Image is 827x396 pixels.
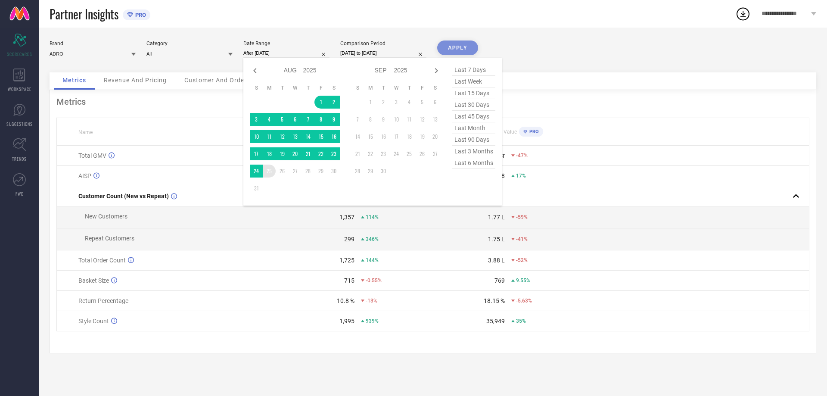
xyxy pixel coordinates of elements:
[416,147,429,160] td: Fri Sep 26 2025
[276,147,289,160] td: Tue Aug 19 2025
[452,87,495,99] span: last 15 days
[6,121,33,127] span: SUGGESTIONS
[78,318,109,324] span: Style Count
[516,318,526,324] span: 35%
[289,84,302,91] th: Wednesday
[364,113,377,126] td: Mon Sep 08 2025
[276,130,289,143] td: Tue Aug 12 2025
[327,84,340,91] th: Saturday
[78,193,169,200] span: Customer Count (New vs Repeat)
[314,113,327,126] td: Fri Aug 08 2025
[314,147,327,160] td: Fri Aug 22 2025
[364,96,377,109] td: Mon Sep 01 2025
[364,130,377,143] td: Mon Sep 15 2025
[377,96,390,109] td: Tue Sep 02 2025
[327,165,340,178] td: Sat Aug 30 2025
[302,84,314,91] th: Thursday
[429,84,441,91] th: Saturday
[78,277,109,284] span: Basket Size
[314,165,327,178] td: Fri Aug 29 2025
[403,96,416,109] td: Thu Sep 04 2025
[263,84,276,91] th: Monday
[133,12,146,18] span: PRO
[403,130,416,143] td: Thu Sep 18 2025
[366,298,377,304] span: -13%
[452,122,495,134] span: last month
[289,147,302,160] td: Wed Aug 20 2025
[484,297,505,304] div: 18.15 %
[16,190,24,197] span: FWD
[339,214,354,221] div: 1,357
[314,130,327,143] td: Fri Aug 15 2025
[78,129,93,135] span: Name
[78,297,128,304] span: Return Percentage
[327,96,340,109] td: Sat Aug 02 2025
[289,130,302,143] td: Wed Aug 13 2025
[377,147,390,160] td: Tue Sep 23 2025
[452,111,495,122] span: last 45 days
[452,134,495,146] span: last 90 days
[390,96,403,109] td: Wed Sep 03 2025
[390,130,403,143] td: Wed Sep 17 2025
[263,130,276,143] td: Mon Aug 11 2025
[327,130,340,143] td: Sat Aug 16 2025
[377,113,390,126] td: Tue Sep 09 2025
[340,49,426,58] input: Select comparison period
[429,113,441,126] td: Sat Sep 13 2025
[104,77,167,84] span: Revenue And Pricing
[366,236,379,242] span: 346%
[184,77,250,84] span: Customer And Orders
[351,130,364,143] td: Sun Sep 14 2025
[416,84,429,91] th: Friday
[403,84,416,91] th: Thursday
[339,257,354,264] div: 1,725
[527,129,539,134] span: PRO
[250,84,263,91] th: Sunday
[50,41,136,47] div: Brand
[50,5,118,23] span: Partner Insights
[366,214,379,220] span: 114%
[364,147,377,160] td: Mon Sep 22 2025
[344,236,354,243] div: 299
[85,235,134,242] span: Repeat Customers
[429,96,441,109] td: Sat Sep 06 2025
[337,297,354,304] div: 10.8 %
[429,130,441,143] td: Sat Sep 20 2025
[250,65,260,76] div: Previous month
[289,113,302,126] td: Wed Aug 06 2025
[364,84,377,91] th: Monday
[416,96,429,109] td: Fri Sep 05 2025
[8,86,31,92] span: WORKSPACE
[488,236,505,243] div: 1.75 L
[390,84,403,91] th: Wednesday
[366,318,379,324] span: 939%
[452,64,495,76] span: last 7 days
[488,257,505,264] div: 3.88 L
[62,77,86,84] span: Metrics
[263,113,276,126] td: Mon Aug 04 2025
[351,113,364,126] td: Sun Sep 07 2025
[302,113,314,126] td: Thu Aug 07 2025
[416,130,429,143] td: Fri Sep 19 2025
[516,236,528,242] span: -41%
[488,214,505,221] div: 1.77 L
[276,84,289,91] th: Tuesday
[431,65,441,76] div: Next month
[403,113,416,126] td: Thu Sep 11 2025
[78,257,126,264] span: Total Order Count
[85,213,127,220] span: New Customers
[263,147,276,160] td: Mon Aug 18 2025
[377,84,390,91] th: Tuesday
[302,147,314,160] td: Thu Aug 21 2025
[486,318,505,324] div: 35,949
[377,130,390,143] td: Tue Sep 16 2025
[344,277,354,284] div: 715
[339,318,354,324] div: 1,995
[390,113,403,126] td: Wed Sep 10 2025
[12,156,27,162] span: TRENDS
[250,113,263,126] td: Sun Aug 03 2025
[276,165,289,178] td: Tue Aug 26 2025
[377,165,390,178] td: Tue Sep 30 2025
[289,165,302,178] td: Wed Aug 27 2025
[302,165,314,178] td: Thu Aug 28 2025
